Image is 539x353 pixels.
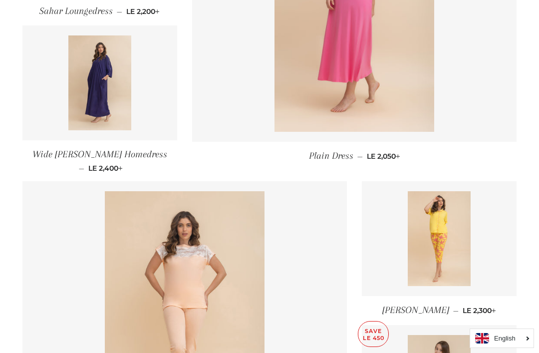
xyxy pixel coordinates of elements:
span: Plain Dress [309,150,353,161]
a: English [475,333,529,344]
span: [PERSON_NAME] [382,305,449,316]
span: LE 2,050 [367,152,400,161]
a: [PERSON_NAME] — LE 2,300 [362,296,517,325]
a: Plain Dress — LE 2,050 [192,142,517,170]
span: LE 2,400 [88,164,123,173]
span: Wide [PERSON_NAME] Homedress [32,149,167,160]
span: LE 2,300 [463,306,496,315]
span: Sahar Loungedress [39,5,113,16]
span: LE 2,200 [126,7,160,16]
p: Save LE 450 [358,322,388,347]
span: — [117,7,122,16]
a: Wide [PERSON_NAME] Homedress — LE 2,400 [22,140,177,181]
span: — [357,152,363,161]
span: — [79,164,84,173]
i: English [494,335,516,342]
span: — [453,306,459,315]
